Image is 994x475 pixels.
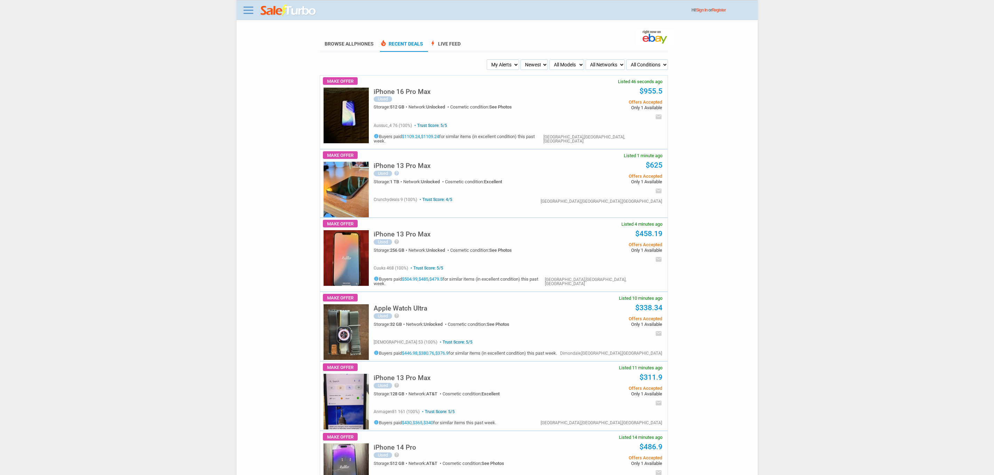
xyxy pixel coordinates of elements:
[426,104,445,110] span: Unlocked
[557,461,662,466] span: Only 1 Available
[390,248,404,253] span: 256 GB
[655,400,662,406] i: email
[402,276,418,282] a: $504.99
[712,8,726,13] a: Register
[374,322,406,327] div: Storage:
[418,197,452,202] span: Trust Score: 4/5
[323,220,358,227] span: Make Offer
[443,392,500,396] div: Cosmetic condition:
[639,373,662,381] a: $311.9
[374,96,392,102] div: Used
[482,461,504,466] span: See Photos
[374,306,427,312] a: Apple Watch Ultra
[413,123,447,128] span: Trust Score: 5/5
[324,230,369,286] img: s-l225.jpg
[708,8,726,13] span: or
[619,435,662,440] span: Listed 14 minutes ago
[354,41,374,47] span: Phones
[374,179,403,184] div: Storage:
[374,313,392,319] div: Used
[374,162,431,169] h5: iPhone 13 Pro Max
[557,386,662,391] span: Offers Accepted
[557,456,662,460] span: Offers Accepted
[323,77,358,85] span: Make Offer
[424,322,443,327] span: Unlocked
[655,256,662,263] i: email
[541,199,662,203] div: [GEOGRAPHIC_DATA],[GEOGRAPHIC_DATA],[GEOGRAPHIC_DATA]
[450,248,512,252] div: Cosmetic condition:
[635,304,662,312] a: $338.34
[557,316,662,321] span: Offers Accepted
[408,105,450,109] div: Network:
[374,105,408,109] div: Storage:
[403,179,445,184] div: Network:
[374,90,431,95] a: iPhone 16 Pro Max
[394,452,399,458] i: help
[426,391,437,396] span: AT&T
[374,444,416,451] h5: iPhone 14 Pro
[390,391,404,396] span: 128 GB
[560,351,662,355] div: Dimondale,[GEOGRAPHIC_DATA],[GEOGRAPHIC_DATA]
[413,420,422,425] a: $365
[482,391,500,396] span: Excellent
[374,171,392,176] div: Used
[635,230,662,238] a: $458.19
[448,322,509,327] div: Cosmetic condition:
[380,40,387,47] span: local_fire_department
[374,266,408,271] span: cuuks 468 (100%)
[402,420,412,425] a: $430
[402,351,418,356] a: $446.98
[374,276,545,286] h5: Buyers paid , , for similar items (in excellent condition) this past week.
[409,266,443,271] span: Trust Score: 5/5
[624,153,662,158] span: Listed 1 minute ago
[421,134,439,139] a: $1109.24
[619,296,662,300] span: Listed 10 minutes ago
[374,232,431,237] a: iPhone 13 Pro Max
[374,134,379,139] i: info
[374,392,408,396] div: Storage:
[390,104,404,110] span: 512 GB
[374,123,412,128] span: aussuc_4 76 (100%)
[390,461,404,466] span: 512 GB
[426,461,437,466] span: AT&T
[261,5,317,17] img: saleturbo.com - Online Deals and Discount Coupons
[646,161,662,169] a: $625
[374,383,392,388] div: Used
[325,41,374,47] a: Browse AllPhones
[438,340,472,345] span: Trust Score: 5/5
[374,197,417,202] span: crunchydeals 9 (100%)
[489,248,512,253] span: See Photos
[402,134,420,139] a: $1109.24
[443,461,504,466] div: Cosmetic condition:
[323,363,358,371] span: Make Offer
[374,445,416,451] a: iPhone 14 Pro
[557,248,662,252] span: Only 1 Available
[557,174,662,178] span: Offers Accepted
[545,277,662,286] div: [GEOGRAPHIC_DATA],[GEOGRAPHIC_DATA],[GEOGRAPHIC_DATA]
[692,8,696,13] span: Hi!
[394,313,399,319] i: help
[374,340,437,345] span: [DEMOGRAPHIC_DATA] 53 (100%)
[374,420,496,425] h5: Buyers paid , , for similar items this past week.
[557,100,662,104] span: Offers Accepted
[394,239,399,244] i: help
[374,231,431,237] h5: iPhone 13 Pro Max
[557,105,662,110] span: Only 1 Available
[390,179,399,184] span: 1 TB
[487,322,509,327] span: See Photos
[423,420,433,425] a: $340
[429,40,436,47] span: bolt
[445,179,502,184] div: Cosmetic condition:
[323,433,358,441] span: Make Offer
[618,79,662,84] span: Listed 46 seconds ago
[450,105,512,109] div: Cosmetic condition:
[419,351,434,356] a: $380.76
[655,330,662,337] i: email
[543,135,662,143] div: [GEOGRAPHIC_DATA],[GEOGRAPHIC_DATA],[GEOGRAPHIC_DATA]
[557,179,662,184] span: Only 1 Available
[421,179,440,184] span: Unlocked
[380,41,423,52] a: local_fire_departmentRecent Deals
[374,164,431,169] a: iPhone 13 Pro Max
[374,375,431,381] h5: iPhone 13 Pro Max
[374,134,543,143] h5: Buyers paid , for similar items (in excellent condition) this past week.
